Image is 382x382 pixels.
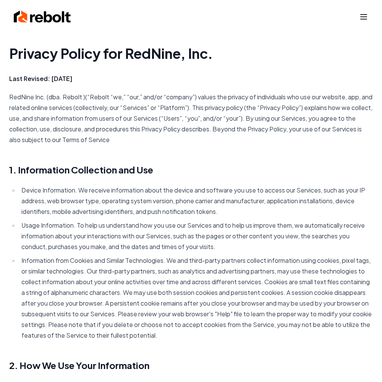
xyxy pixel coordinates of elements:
p: RedNine Inc. (dba. Rebolt )(“Rebolt “we,” “our,” and/or “company”) values the privacy of individu... [9,92,373,145]
li: Information from Cookies and Similar Technologies. We and third-party partners collect informatio... [19,255,373,341]
h2: 1. Information Collection and Use [9,163,373,176]
h1: Privacy Policy for RedNine, Inc. [9,46,373,61]
li: Usage Information. To help us understand how you use our Services and to help us improve them, we... [19,220,373,252]
h2: 2. How We Use Your Information [9,359,373,371]
img: Rebolt Logo [14,9,71,24]
li: Device Information. We receive information about the device and software you use to access our Se... [19,185,373,217]
strong: Last Revised: [DATE] [9,74,72,83]
button: Toggle mobile menu [359,12,368,21]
